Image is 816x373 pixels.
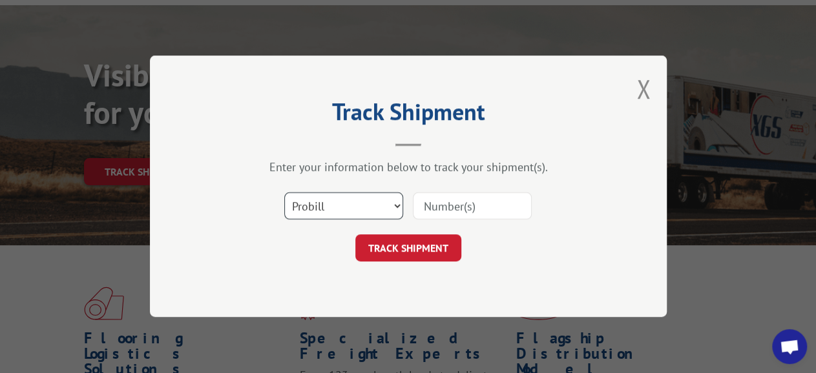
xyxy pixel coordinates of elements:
[413,193,532,220] input: Number(s)
[214,160,602,175] div: Enter your information below to track your shipment(s).
[214,103,602,127] h2: Track Shipment
[355,235,461,262] button: TRACK SHIPMENT
[772,329,807,364] a: Open chat
[636,72,651,106] button: Close modal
